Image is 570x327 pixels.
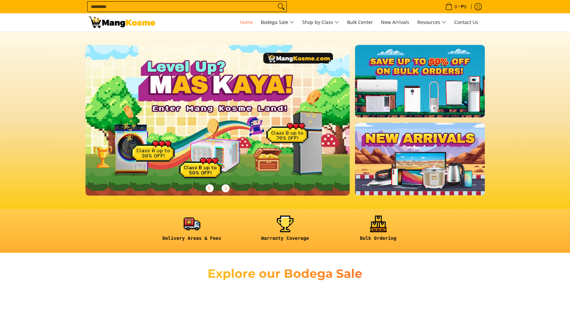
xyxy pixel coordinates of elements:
[347,19,373,25] span: Bulk Center
[261,18,294,27] span: Bodega Sale
[414,13,450,31] a: Resources
[417,18,446,27] span: Resources
[302,18,339,27] span: Shop by Class
[189,266,382,281] h2: Explore our Bodega Sale
[237,13,256,31] a: Home
[344,13,376,31] a: Bulk Center
[381,19,409,25] span: New Arrivals
[218,181,233,196] button: Next
[454,4,458,9] span: 0
[162,13,481,31] nav: Main Menu
[378,13,413,31] a: New Arrivals
[242,216,328,246] a: <h6><strong>Warranty Coverage</strong></h6>
[258,13,297,31] a: Bodega Sale
[276,2,286,12] button: Search
[299,13,342,31] a: Shop by Class
[86,45,350,196] img: Gaming desktop banner
[89,17,155,28] img: Mang Kosme: Your Home Appliances Warehouse Sale Partner!
[335,216,422,246] a: <h6><strong>Bulk Ordering</strong></h6>
[460,4,468,9] span: ₱0
[240,19,253,25] span: Home
[149,216,235,246] a: <h6><strong>Delivery Areas & Fees</strong></h6>
[202,181,217,196] button: Previous
[451,13,481,31] a: Contact Us
[454,19,478,25] span: Contact Us
[443,3,469,10] span: •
